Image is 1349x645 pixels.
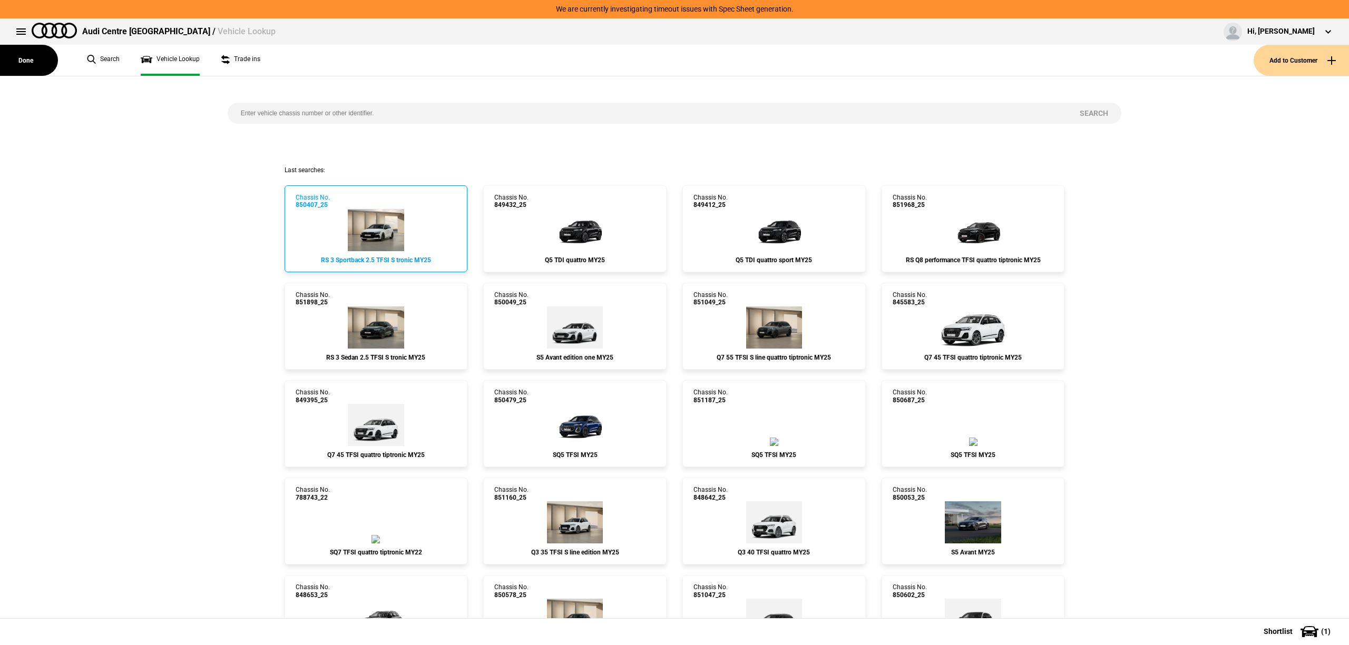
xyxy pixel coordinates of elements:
span: 851047_25 [693,591,728,599]
span: 848642_25 [693,494,728,501]
div: Q7 45 TFSI quattro tiptronic MY25 [296,451,457,459]
span: 851160_25 [494,494,529,501]
img: Audi_F3BCCX_25LE_FZ_2Y2Y_3FU_6FJ_3S2_V72_WN8_(Nadin:_3FU_3S2_6FJ_C62_V72_WN8)_ext.png [547,501,603,543]
span: Vehicle Lookup [218,26,276,36]
img: Audi_GUBS5Y_25S_GX_0E0E_PAH_6FJ_5MK_WA2_PQ7_53A_PYH_PWO_(Nadin:_53A_5MK_6FJ_C56_PAH_PQ7_PWO_PYH_W... [770,438,778,446]
div: Hi, [PERSON_NAME] [1247,26,1315,37]
input: Enter vehicle chassis number or other identifier. [228,103,1067,124]
div: S5 Avant MY25 [893,549,1054,556]
div: SQ5 TFSI MY25 [693,451,855,459]
img: Audi_8YMRWY_25_QH_6Y6Y_5MB_64U_(Nadin:_5MB_64U_C48)_ext.png [348,306,404,349]
img: Audi_GUBAUY_25_FW_0E0E_3FU_PAH_6FJ_(Nadin:_3FU_6FJ_C56_PAH)_ext.png [543,209,607,251]
span: 850479_25 [494,396,529,404]
span: Shortlist [1264,628,1293,635]
img: Audi_FU5S5Y_25S_GX_6Y6Y_PAH_5MK_WA2_PQ7_8RT_PYH_PWO_3FP_F19_(Nadin:_3FP_5MK_8RT_C85_F19_PAH_PQ7_P... [945,501,1001,543]
div: Q5 TDI quattro MY25 [494,256,656,264]
div: SQ5 TFSI MY25 [494,451,656,459]
a: Trade ins [221,45,260,76]
span: 849432_25 [494,201,529,209]
div: Chassis No. [693,389,728,404]
span: 850053_25 [893,494,927,501]
button: Shortlist(1) [1248,618,1349,644]
div: Chassis No. [893,583,927,599]
span: 850687_25 [893,396,927,404]
img: Audi_8YFRWY_25_TG_Z9Z9_7TD_WA9_PEJ_5J5_(Nadin:_5J5_7TD_C48_PEJ_S7K_WA9)_ext.png [348,209,404,251]
img: Audi_8YFRWY_25_TG_0E0E_WA9_5MB_5J5_64U_(Nadin:_5J5_5MB_64U_C48_S7K_WA9)_ext.png [547,599,603,641]
span: 851968_25 [893,201,927,209]
span: 850407_25 [296,201,330,209]
img: Audi_GUBAUY_25S_GX_0E0E_WA9_PAH_WA7_5MB_6FJ_WXC_PWL_PYH_F80_H65_(Nadin:_5MB_6FJ_C56_F80_H65_PAH_P... [742,209,806,251]
span: 845583_25 [893,299,927,306]
div: Chassis No. [893,291,927,306]
div: Q3 35 TFSI S line edition MY25 [494,549,656,556]
div: Chassis No. [693,583,728,599]
div: S5 Avant edition one MY25 [494,354,656,361]
span: 850602_25 [893,591,927,599]
span: ( 1 ) [1321,628,1331,635]
div: Chassis No. [494,583,529,599]
button: Add to Customer [1254,45,1349,76]
img: Audi_GUBS5Y_25S_GX_0E0E_PAH_5MK_WA2_6FJ_53A_PYH_PWO_PQ7_(Nadin:_53A_5MK_6FJ_C56_PAH_PQ7_PWO_PYH_W... [969,438,977,446]
span: 788743_22 [296,494,330,501]
span: 851898_25 [296,299,330,306]
div: Q7 45 TFSI quattro tiptronic MY25 [893,354,1054,361]
span: 848653_25 [296,591,330,599]
img: Audi_8YFRWY_25_TG_Z9Z9_PEJ_64U_(Nadin:_64U_C48_PEJ)_ext.png [945,599,1001,641]
div: Chassis No. [494,389,529,404]
div: Chassis No. [893,486,927,501]
img: audi.png [32,23,77,38]
a: Search [87,45,120,76]
div: Chassis No. [893,389,927,404]
div: Audi Centre [GEOGRAPHIC_DATA] / [82,26,276,37]
span: 851187_25 [693,396,728,404]
div: RS 3 Sportback 2.5 TFSI S tronic MY25 [296,256,457,264]
span: 851049_25 [693,299,728,306]
div: SQ5 TFSI MY25 [893,451,1054,459]
span: 850049_25 [494,299,529,306]
div: SQ7 TFSI quattro tiptronic MY22 [296,549,457,556]
div: Chassis No. [494,194,529,209]
img: Audi_4MQAI1_25_MP_2Y2Y_3FU_WA9_PAH_F72_(Nadin:_3FU_C93_F72_PAH_WA9)_ext.png [348,404,404,446]
img: Audi_GUBS5Y_25S_GX_2D2D_WA2_3Y4_3CX_53A_PYH_PWO_(Nadin:_3CX_3Y4_53A_C56_PWO_PYH_WA2)_ext.png [543,404,607,446]
span: 849395_25 [296,396,330,404]
img: Audi_4MQAI1_25_MP_2Y2Y_3FU_PAH_6FJ_(Nadin:_3FU_6FJ_C91_PAH_S9S)_ext.png [936,306,1011,349]
div: Q7 55 TFSI S line quattro tiptronic MY25 [693,354,855,361]
img: Audi_4MQCX2_25_EI_6Y6Y_PAH_6FJ_F71_(Nadin:_6FJ_C95_F71_PAH)_ext.png [746,306,803,349]
img: Audi_4MQCX2_25_EI_0E0E_PAH_6FJ_F71_(Nadin:_6FJ_C95_F71_PAH)_ext.png [746,599,803,641]
div: Chassis No. [494,291,529,306]
div: Q5 TDI quattro sport MY25 [693,256,855,264]
a: Vehicle Lookup [141,45,200,76]
div: RS Q8 performance TFSI quattro tiptronic MY25 [893,256,1054,264]
span: 849412_25 [693,201,728,209]
img: Audi_F3BB6Y_25_FZ_2Y2Y_3FU_4ZD_3S2_V72_(Nadin:_3FU_3S2_4ZD_6FJ_C62_V72)_ext.png [746,501,803,543]
button: Search [1067,103,1121,124]
img: Audi_F3BCCX_25LE_FZ_0E0E_3FU_QQ2_3S2_V72_WN8_(Nadin:_3FU_3S2_C62_QQ2_V72_WN8)_ext.png [344,599,407,641]
div: Chassis No. [296,291,330,306]
div: RS 3 Sedan 2.5 TFSI S tronic MY25 [296,354,457,361]
div: Q3 40 TFSI quattro MY25 [693,549,855,556]
div: Chassis No. [296,194,330,209]
span: 850578_25 [494,591,529,599]
div: Chassis No. [296,583,330,599]
div: Chassis No. [693,486,728,501]
div: Chassis No. [296,486,330,501]
img: Audi_4MTRR2_25_UB_0E0E_WBX_3S2_PL2_4ZP_5MH_64J_(Nadin:_3S2_4ZP_5MH_64J_C94_PL2_WBX)_ext.png [942,209,1005,251]
img: Audi_4MGSW1_22_EI_0E0E_PAO_PA8_4ZD_6FA_7TS_(Nadin:_3S2_4ZD_6FA_7TS_C59_PA8_PAO)_ext.png [372,535,380,543]
div: Chassis No. [693,194,728,209]
div: Chassis No. [693,291,728,306]
div: Chassis No. [494,486,529,501]
div: Chassis No. [893,194,927,209]
img: Audi_FU5S5Y_25LE_GX_2Y2Y_PAH_3FP_(Nadin:_3FP_C85_PAH_SN8)_ext.png [547,306,603,349]
span: Last searches: [285,166,325,174]
div: Chassis No. [296,389,330,404]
